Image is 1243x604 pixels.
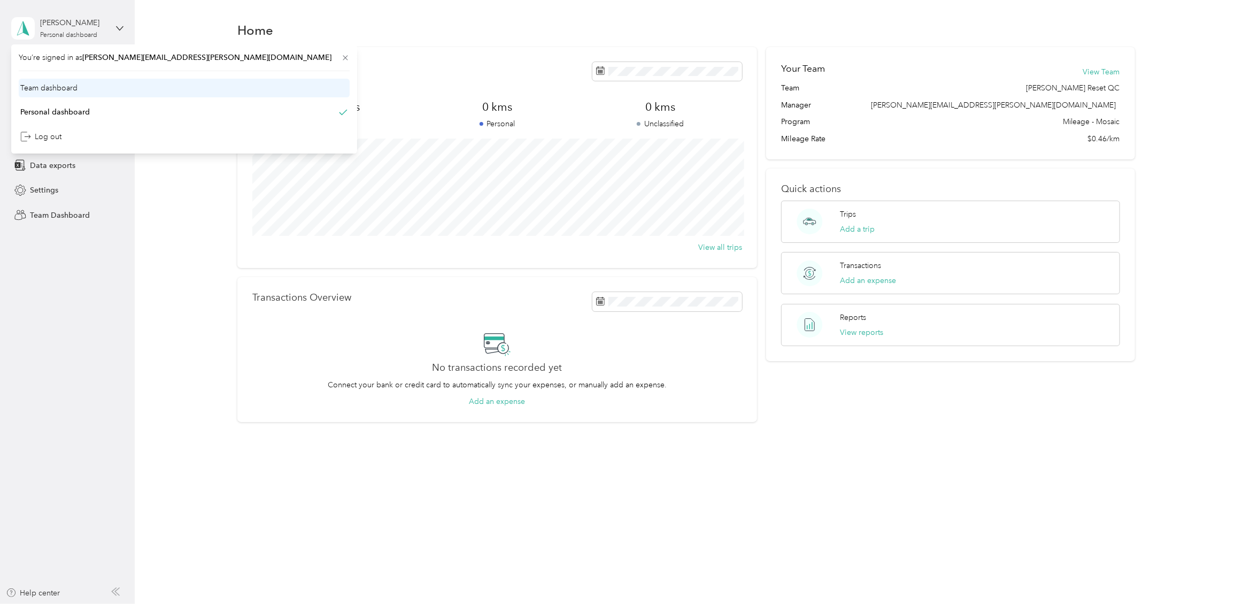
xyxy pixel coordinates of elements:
[237,25,273,36] h1: Home
[1088,133,1120,144] span: $0.46/km
[20,82,78,94] div: Team dashboard
[20,106,90,118] div: Personal dashboard
[871,101,1116,110] span: [PERSON_NAME][EMAIL_ADDRESS][PERSON_NAME][DOMAIN_NAME]
[1183,544,1243,604] iframe: Everlance-gr Chat Button Frame
[840,327,883,338] button: View reports
[19,52,350,63] span: You’re signed in as
[781,62,825,75] h2: Your Team
[840,209,856,220] p: Trips
[1063,116,1120,127] span: Mileage - Mosaic
[469,396,526,407] button: Add an expense
[82,53,331,62] span: [PERSON_NAME][EMAIL_ADDRESS][PERSON_NAME][DOMAIN_NAME]
[579,100,742,114] span: 0 kms
[30,185,58,196] span: Settings
[6,587,60,599] button: Help center
[781,82,799,94] span: Team
[30,210,90,221] span: Team Dashboard
[840,312,866,323] p: Reports
[415,100,578,114] span: 0 kms
[781,100,811,111] span: Manager
[840,260,881,271] p: Transactions
[840,275,896,286] button: Add an expense
[415,118,578,129] p: Personal
[20,131,61,142] div: Log out
[840,224,875,235] button: Add a trip
[1026,82,1120,94] span: [PERSON_NAME] Reset QC
[579,118,742,129] p: Unclassified
[781,116,810,127] span: Program
[40,17,107,28] div: [PERSON_NAME]
[30,160,75,171] span: Data exports
[40,32,97,39] div: Personal dashboard
[433,362,562,373] h2: No transactions recorded yet
[781,133,825,144] span: Mileage Rate
[698,242,742,253] button: View all trips
[1083,66,1120,78] button: View Team
[252,292,351,303] p: Transactions Overview
[328,379,667,391] p: Connect your bank or credit card to automatically sync your expenses, or manually add an expense.
[781,184,1120,195] p: Quick actions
